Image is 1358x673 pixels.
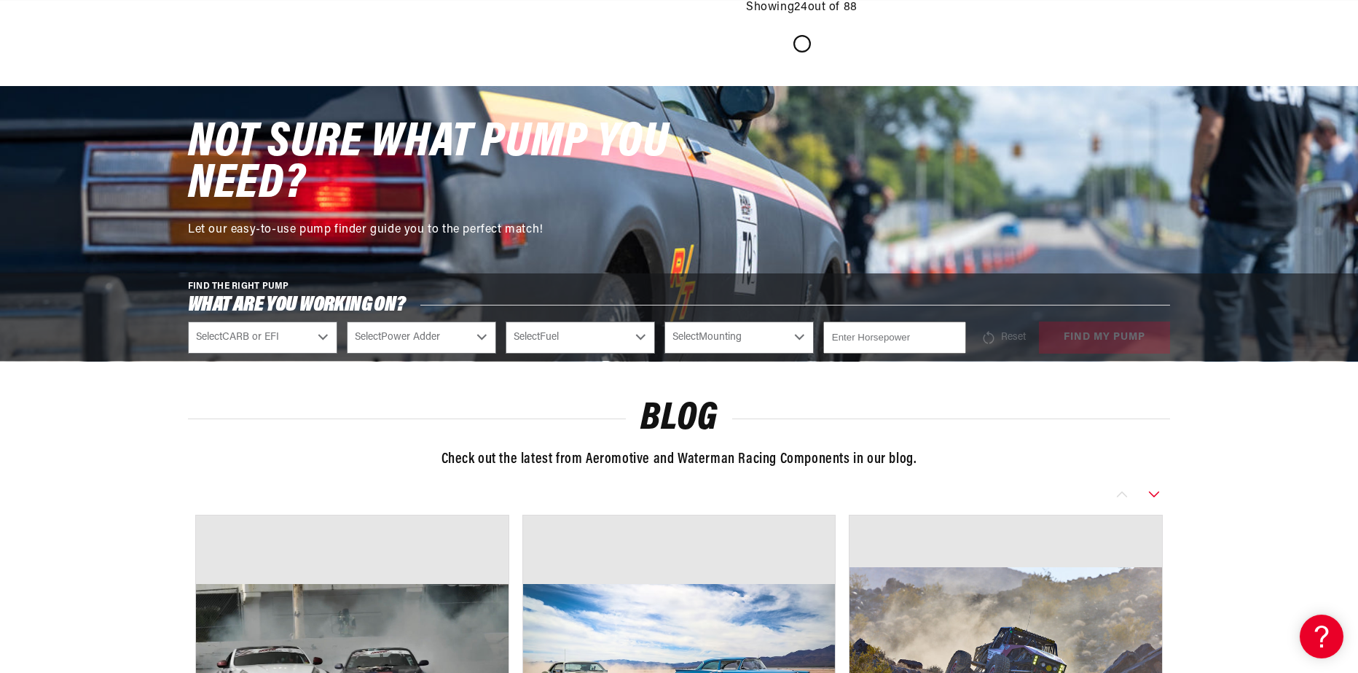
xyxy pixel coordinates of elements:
[1106,486,1138,503] button: Slide left
[347,322,496,354] select: Power Adder
[506,322,655,354] select: Fuel
[188,221,683,240] p: Let our easy-to-use pump finder guide you to the perfect match!
[664,322,814,354] select: Mounting
[188,282,289,291] span: FIND THE RIGHT PUMP
[823,322,966,354] input: Enter Horsepower
[188,448,1170,471] p: Check out the latest from Aeromotive and Waterman Racing Components in our blog.
[188,119,669,210] span: NOT SURE WHAT PUMP YOU NEED?
[794,1,807,13] span: 24
[188,402,1170,436] h2: Blog
[188,296,406,314] span: What are you working on?
[188,322,337,354] select: CARB or EFI
[1138,486,1170,503] button: Slide right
